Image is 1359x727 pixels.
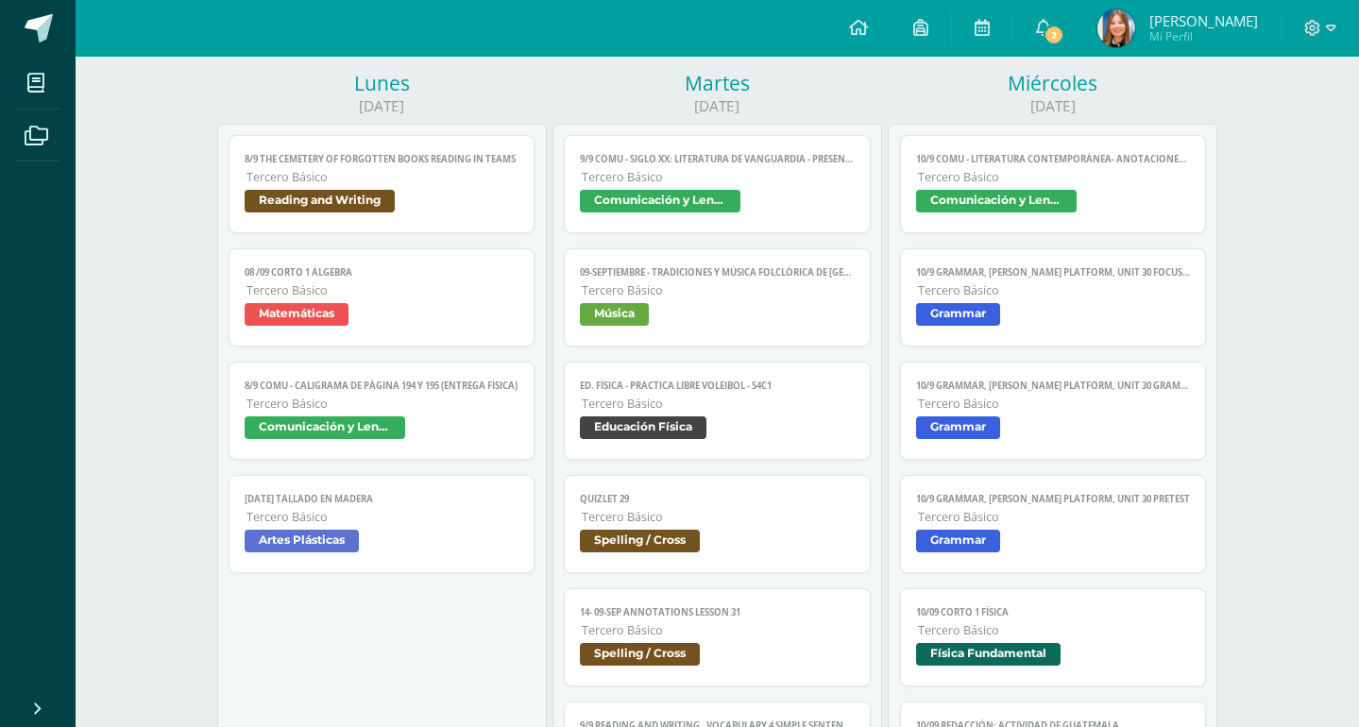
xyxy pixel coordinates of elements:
[217,70,547,96] div: Lunes
[1097,9,1135,47] img: 4bc0f6235ad3caadf354639d660304b4.png
[1149,28,1258,44] span: Mi Perfil
[580,190,740,212] span: Comunicación y Lenguaje
[245,380,519,392] span: 8/9 COMU - Caligrama de página 194 y 195 (Entrega física)
[229,135,535,233] a: 8/9 The Cemetery of Forgotten books reading in TEAMSTercero BásicoReading and Writing
[916,380,1191,392] span: 10/9 Grammar, [PERSON_NAME] Platform, Unit 30 Grammar in context reading comprehension
[918,169,1191,185] span: Tercero Básico
[916,530,1000,552] span: Grammar
[580,153,855,165] span: 9/9 COMU - Siglo XX: Literatura de Vanguardia - presentación
[564,362,871,460] a: Ed. Física - PRACTICA LIBRE Voleibol - S4C1Tercero BásicoEducación Física
[582,509,855,525] span: Tercero Básico
[245,493,519,505] span: [DATE] tallado en madera
[888,96,1217,116] div: [DATE]
[918,622,1191,638] span: Tercero Básico
[245,190,395,212] span: Reading and Writing
[246,396,519,412] span: Tercero Básico
[916,416,1000,439] span: Grammar
[564,588,871,686] a: 14- 09-sep Annotations Lesson 31Tercero BásicoSpelling / Cross
[580,493,855,505] span: Quizlet 29
[580,606,855,618] span: 14- 09-sep Annotations Lesson 31
[564,248,871,347] a: 09-septiembre - Tradiciones y música folclórica de [GEOGRAPHIC_DATA]Tercero BásicoMúsica
[916,190,1077,212] span: Comunicación y Lenguaje
[245,266,519,279] span: 08 /09 Corto 1 Álgebra
[888,70,1217,96] div: Miércoles
[1149,11,1258,30] span: [PERSON_NAME]
[246,169,519,185] span: Tercero Básico
[580,643,700,666] span: Spelling / Cross
[552,96,882,116] div: [DATE]
[916,303,1000,326] span: Grammar
[580,303,649,326] span: Música
[229,475,535,573] a: [DATE] tallado en maderaTercero BásicoArtes Plásticas
[564,475,871,573] a: Quizlet 29Tercero BásicoSpelling / Cross
[918,509,1191,525] span: Tercero Básico
[582,622,855,638] span: Tercero Básico
[580,416,706,439] span: Educación Física
[564,135,871,233] a: 9/9 COMU - Siglo XX: Literatura de Vanguardia - presentaciónTercero BásicoComunicación y Lenguaje
[552,70,882,96] div: Martes
[229,362,535,460] a: 8/9 COMU - Caligrama de página 194 y 195 (Entrega física)Tercero BásicoComunicación y Lenguaje
[916,153,1191,165] span: 10/9 COMU - Literatura contemporánea- Anotaciones en el cuaderno.
[918,396,1191,412] span: Tercero Básico
[900,362,1207,460] a: 10/9 Grammar, [PERSON_NAME] Platform, Unit 30 Grammar in context reading comprehensionTercero Bás...
[229,248,535,347] a: 08 /09 Corto 1 ÁlgebraTercero BásicoMatemáticas
[217,96,547,116] div: [DATE]
[582,169,855,185] span: Tercero Básico
[916,606,1191,618] span: 10/09 Corto 1 Física
[916,493,1191,505] span: 10/9 Grammar, [PERSON_NAME] platform, Unit 30 pretest
[900,248,1207,347] a: 10/9 Grammar, [PERSON_NAME] Platform, Unit 30 Focused practice ATercero BásicoGrammar
[900,475,1207,573] a: 10/9 Grammar, [PERSON_NAME] platform, Unit 30 pretestTercero BásicoGrammar
[245,303,348,326] span: Matemáticas
[582,396,855,412] span: Tercero Básico
[900,588,1207,686] a: 10/09 Corto 1 FísicaTercero BásicoFísica Fundamental
[580,266,855,279] span: 09-septiembre - Tradiciones y música folclórica de [GEOGRAPHIC_DATA]
[582,282,855,298] span: Tercero Básico
[900,135,1207,233] a: 10/9 COMU - Literatura contemporánea- Anotaciones en el cuaderno.Tercero BásicoComunicación y Len...
[246,509,519,525] span: Tercero Básico
[916,643,1061,666] span: Física Fundamental
[245,416,405,439] span: Comunicación y Lenguaje
[918,282,1191,298] span: Tercero Básico
[916,266,1191,279] span: 10/9 Grammar, [PERSON_NAME] Platform, Unit 30 Focused practice A
[246,282,519,298] span: Tercero Básico
[245,530,359,552] span: Artes Plásticas
[245,153,519,165] span: 8/9 The Cemetery of Forgotten books reading in TEAMS
[580,380,855,392] span: Ed. Física - PRACTICA LIBRE Voleibol - S4C1
[580,530,700,552] span: Spelling / Cross
[1044,25,1064,45] span: 2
